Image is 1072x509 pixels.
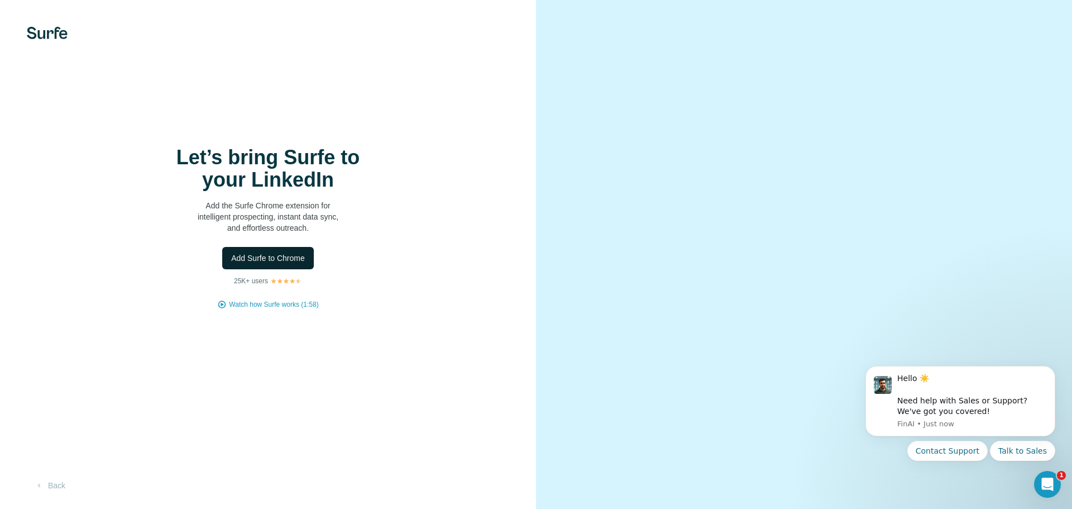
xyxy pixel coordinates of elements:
[231,253,305,264] span: Add Surfe to Chrome
[1057,471,1066,480] span: 1
[270,278,302,284] img: Rating Stars
[1034,471,1061,498] iframe: Intercom live chat
[156,146,380,191] h1: Let’s bring Surfe to your LinkedIn
[27,475,73,496] button: Back
[156,200,380,234] p: Add the Surfe Chrome extension for intelligent prospecting, instant data sync, and effortless out...
[229,299,318,310] button: Watch how Surfe works (1:58)
[222,247,314,269] button: Add Surfe to Chrome
[234,276,268,286] p: 25K+ users
[27,27,68,39] img: Surfe's logo
[849,352,1072,503] iframe: Intercom notifications message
